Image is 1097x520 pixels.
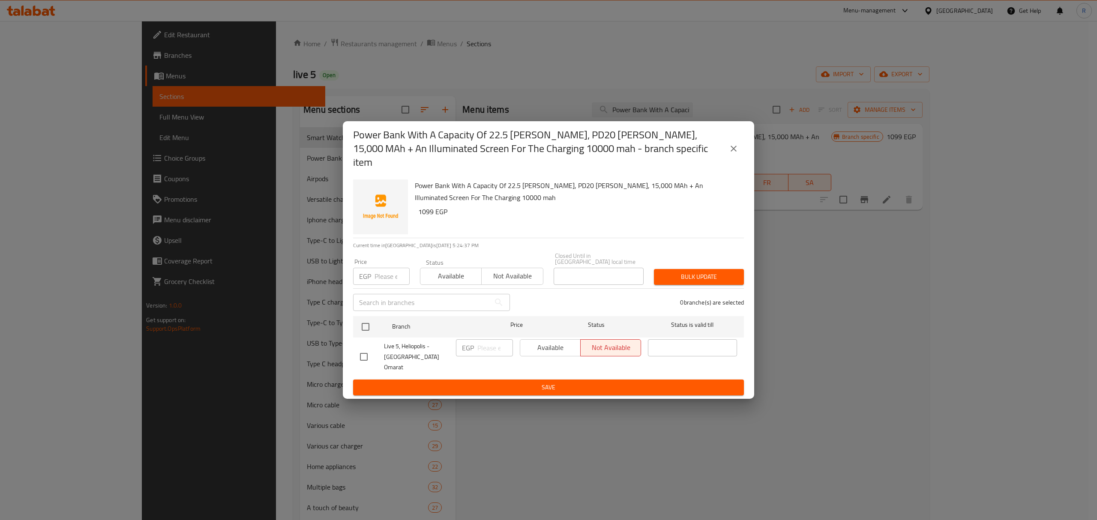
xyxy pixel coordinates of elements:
span: Available [424,270,478,282]
span: Branch [392,321,481,332]
span: Save [360,382,737,393]
h6: Power Bank With A Capacity Of 22.5 [PERSON_NAME], PD20 [PERSON_NAME], 15,000 MAh + An Illuminated... [415,179,737,203]
p: EGP [462,343,474,353]
h2: Power Bank With A Capacity Of 22.5 [PERSON_NAME], PD20 [PERSON_NAME], 15,000 MAh + An Illuminated... [353,128,723,169]
button: Save [353,380,744,395]
input: Please enter price [375,268,410,285]
span: Not available [485,270,540,282]
p: 0 branche(s) are selected [680,298,744,307]
button: Bulk update [654,269,744,285]
input: Search in branches [353,294,490,311]
span: Status [552,320,641,330]
span: Bulk update [661,272,737,282]
span: Price [488,320,545,330]
p: Current time in [GEOGRAPHIC_DATA] is [DATE] 5:24:37 PM [353,242,744,249]
h6: 1099 EGP [418,206,737,218]
input: Please enter price [477,339,513,356]
span: Live 5, Heliopolis - [GEOGRAPHIC_DATA] Omarat [384,341,449,373]
button: Not available [481,268,543,285]
button: close [723,138,744,159]
span: Status is valid till [648,320,737,330]
button: Available [420,268,482,285]
img: Power Bank With A Capacity Of 22.5 Watts, PD20 Watts, 15,000 MAh + An Illuminated Screen For The ... [353,179,408,234]
p: EGP [359,271,371,281]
